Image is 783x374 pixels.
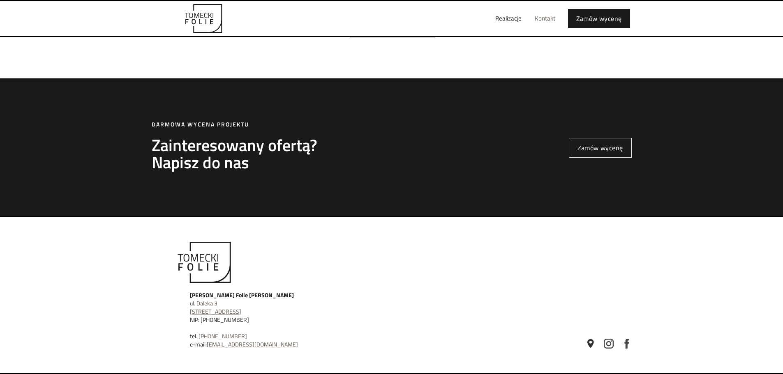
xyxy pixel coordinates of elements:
[207,340,298,349] a: [EMAIL_ADDRESS][DOMAIN_NAME]
[569,138,632,158] a: Zamów wycenę
[528,5,562,32] a: Kontakt
[568,9,630,28] a: Zamów wycenę
[152,120,317,128] div: Darmowa wycena projektu
[199,332,247,340] a: [PHONE_NUMBER]
[489,5,528,32] a: Realizacje
[190,299,241,316] a: ul. Daleka 3[STREET_ADDRESS]
[190,291,437,349] div: NIP: [PHONE_NUMBER] tel.: e-mail:
[152,137,317,171] h2: Zainteresowany ofertą? Napisz do nas
[190,291,294,299] strong: [PERSON_NAME] Folie [PERSON_NAME]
